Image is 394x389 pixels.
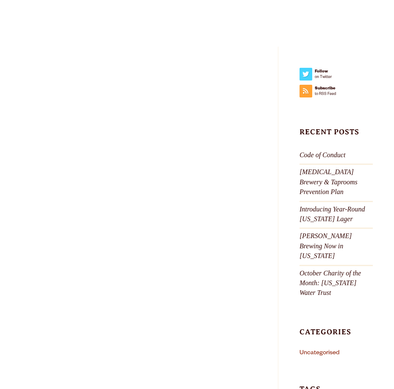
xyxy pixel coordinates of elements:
h3: Recent Posts [300,127,373,144]
a: Code of Conduct [300,151,345,158]
a: Winery [141,6,170,25]
span: to RSS Feed [300,91,337,97]
a: Followon Twitter [300,68,337,85]
a: October Charity of the Month: [US_STATE] Water Trust [300,270,361,297]
span: Gear [105,11,125,17]
a: Taprooms [48,6,89,25]
span: Beer Finder [308,11,355,17]
a: Gear [105,6,125,25]
span: Taprooms [48,11,89,17]
h3: Categories [300,327,373,345]
a: Impact [265,6,293,25]
a: Beer Finder [308,6,355,25]
span: Our Story [208,11,250,17]
span: on Twitter [300,74,337,80]
span: Beer [14,11,33,17]
strong: Follow [300,68,337,74]
strong: Subscribe [300,85,337,91]
span: Impact [265,11,293,17]
a: [MEDICAL_DATA] Brewery & Taprooms Prevention Plan [300,168,358,195]
a: [PERSON_NAME] Brewing Now in [US_STATE] [300,232,352,259]
a: Introducing Year-Round [US_STATE] Lager [300,206,365,222]
a: Beer [14,6,33,25]
span: Winery [141,11,170,17]
a: Uncategorised [300,350,339,357]
a: Odell Home [180,6,201,25]
a: Subscribeto RSS Feed [300,85,337,102]
a: Our Story [208,6,250,25]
